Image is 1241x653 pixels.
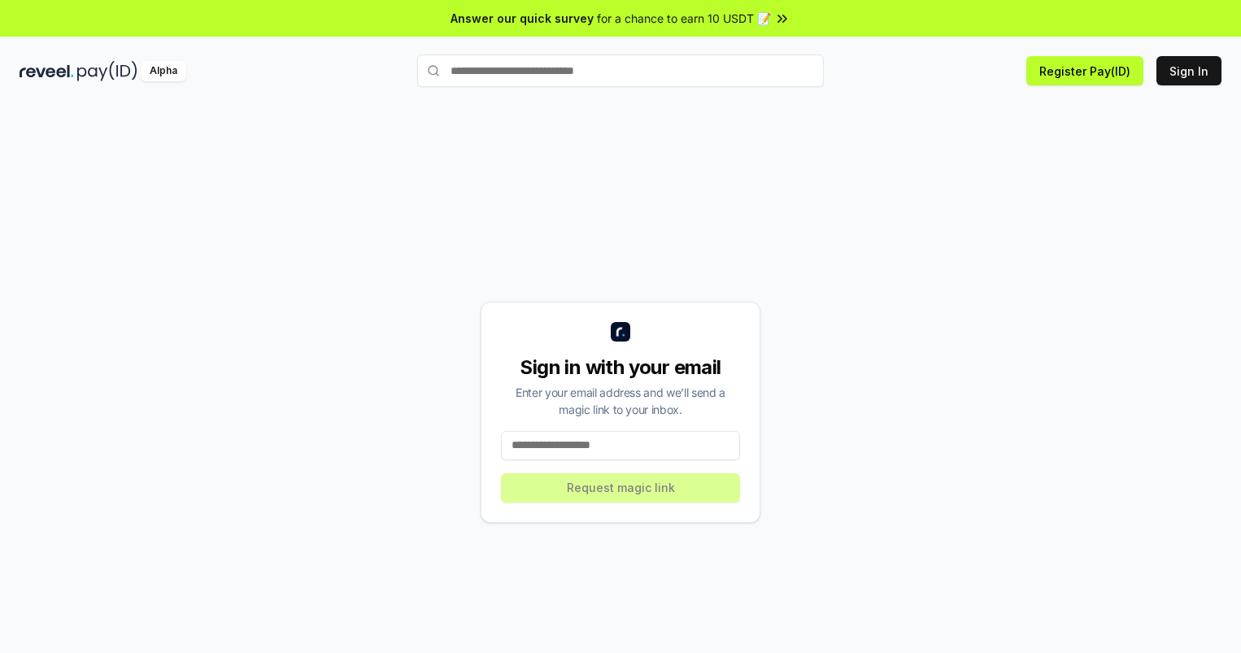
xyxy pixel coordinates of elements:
img: reveel_dark [20,61,74,81]
span: for a chance to earn 10 USDT 📝 [597,10,771,27]
button: Register Pay(ID) [1026,56,1143,85]
div: Enter your email address and we’ll send a magic link to your inbox. [501,384,740,418]
img: logo_small [611,322,630,342]
img: pay_id [77,61,137,81]
span: Answer our quick survey [451,10,594,27]
div: Sign in with your email [501,355,740,381]
button: Sign In [1156,56,1221,85]
div: Alpha [141,61,186,81]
